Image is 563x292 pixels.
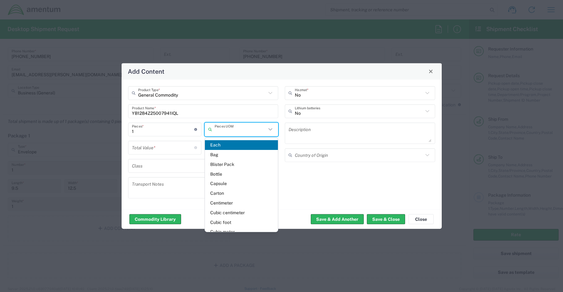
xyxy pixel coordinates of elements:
span: Cubic foot [205,218,278,227]
span: Bottle [205,169,278,179]
button: Save & Add Another [311,214,364,224]
span: Capsule [205,179,278,188]
button: Close [426,67,435,76]
span: Centimeter [205,198,278,208]
h4: Add Content [128,67,164,76]
button: Save & Close [367,214,405,224]
span: Each [205,140,278,150]
span: Blister Pack [205,160,278,169]
span: Cubic centimeter [205,208,278,218]
button: Close [409,214,434,224]
span: Carton [205,188,278,198]
button: Commodity Library [129,214,181,224]
span: Bag [205,150,278,160]
span: Cubic meter [205,227,278,237]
